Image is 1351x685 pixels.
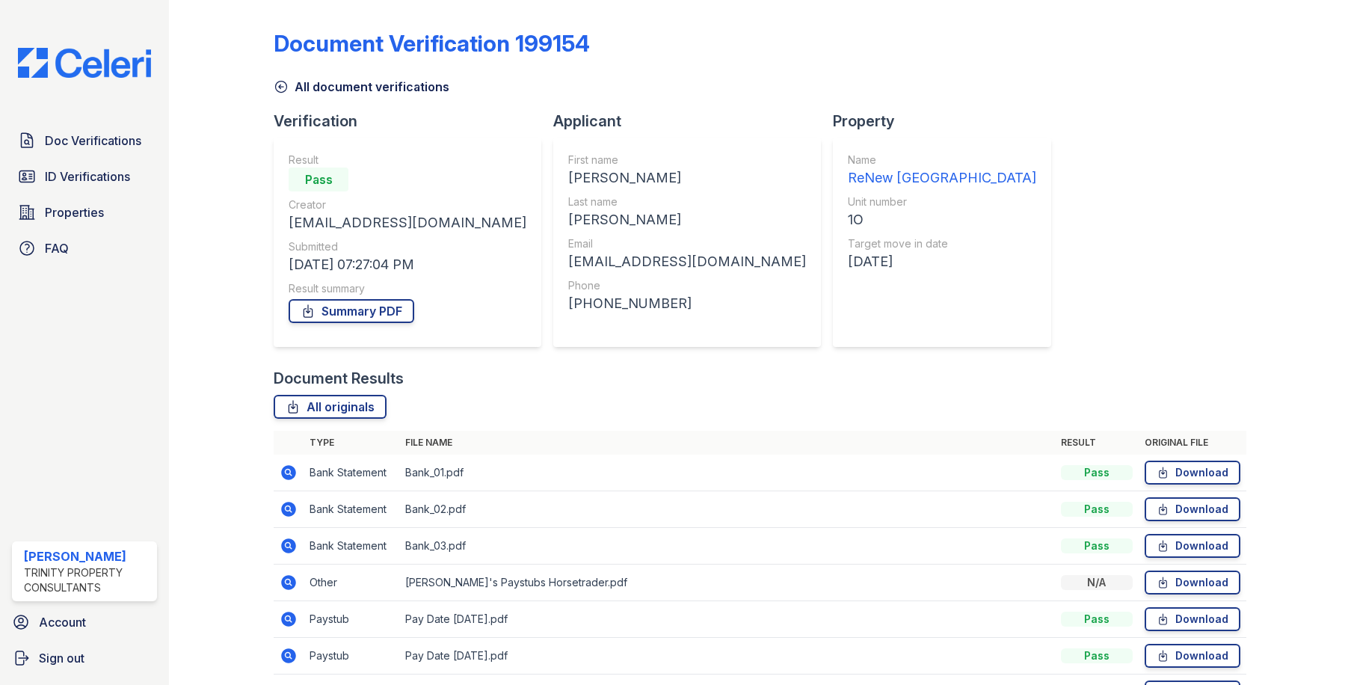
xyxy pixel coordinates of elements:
[274,30,590,57] div: Document Verification 199154
[45,168,130,185] span: ID Verifications
[1061,538,1133,553] div: Pass
[399,431,1054,455] th: File name
[568,236,806,251] div: Email
[45,239,69,257] span: FAQ
[568,278,806,293] div: Phone
[848,251,1036,272] div: [DATE]
[833,111,1063,132] div: Property
[1061,502,1133,517] div: Pass
[568,251,806,272] div: [EMAIL_ADDRESS][DOMAIN_NAME]
[12,162,157,191] a: ID Verifications
[24,547,151,565] div: [PERSON_NAME]
[24,565,151,595] div: Trinity Property Consultants
[568,168,806,188] div: [PERSON_NAME]
[399,491,1054,528] td: Bank_02.pdf
[274,78,449,96] a: All document verifications
[1145,607,1240,631] a: Download
[1061,575,1133,590] div: N/A
[568,194,806,209] div: Last name
[39,649,84,667] span: Sign out
[45,203,104,221] span: Properties
[304,565,399,601] td: Other
[274,368,404,389] div: Document Results
[6,643,163,673] a: Sign out
[1139,431,1246,455] th: Original file
[568,293,806,314] div: [PHONE_NUMBER]
[304,431,399,455] th: Type
[289,239,526,254] div: Submitted
[1145,571,1240,595] a: Download
[399,601,1054,638] td: Pay Date [DATE].pdf
[274,395,387,419] a: All originals
[12,233,157,263] a: FAQ
[289,197,526,212] div: Creator
[289,153,526,168] div: Result
[274,111,553,132] div: Verification
[848,168,1036,188] div: ReNew [GEOGRAPHIC_DATA]
[399,528,1054,565] td: Bank_03.pdf
[553,111,833,132] div: Applicant
[12,197,157,227] a: Properties
[304,528,399,565] td: Bank Statement
[289,281,526,296] div: Result summary
[304,601,399,638] td: Paystub
[1061,465,1133,480] div: Pass
[39,613,86,631] span: Account
[399,638,1054,675] td: Pay Date [DATE].pdf
[1061,612,1133,627] div: Pass
[1055,431,1139,455] th: Result
[848,236,1036,251] div: Target move in date
[289,168,348,191] div: Pass
[568,209,806,230] div: [PERSON_NAME]
[45,132,141,150] span: Doc Verifications
[304,638,399,675] td: Paystub
[6,607,163,637] a: Account
[848,194,1036,209] div: Unit number
[12,126,157,156] a: Doc Verifications
[289,212,526,233] div: [EMAIL_ADDRESS][DOMAIN_NAME]
[399,455,1054,491] td: Bank_01.pdf
[6,48,163,78] img: CE_Logo_Blue-a8612792a0a2168367f1c8372b55b34899dd931a85d93a1a3d3e32e68fde9ad4.png
[1145,497,1240,521] a: Download
[568,153,806,168] div: First name
[399,565,1054,601] td: [PERSON_NAME]'s Paystubs Horsetrader.pdf
[848,209,1036,230] div: 1O
[289,299,414,323] a: Summary PDF
[848,153,1036,188] a: Name ReNew [GEOGRAPHIC_DATA]
[304,491,399,528] td: Bank Statement
[1145,644,1240,668] a: Download
[1061,648,1133,663] div: Pass
[289,254,526,275] div: [DATE] 07:27:04 PM
[1145,461,1240,485] a: Download
[304,455,399,491] td: Bank Statement
[848,153,1036,168] div: Name
[1145,534,1240,558] a: Download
